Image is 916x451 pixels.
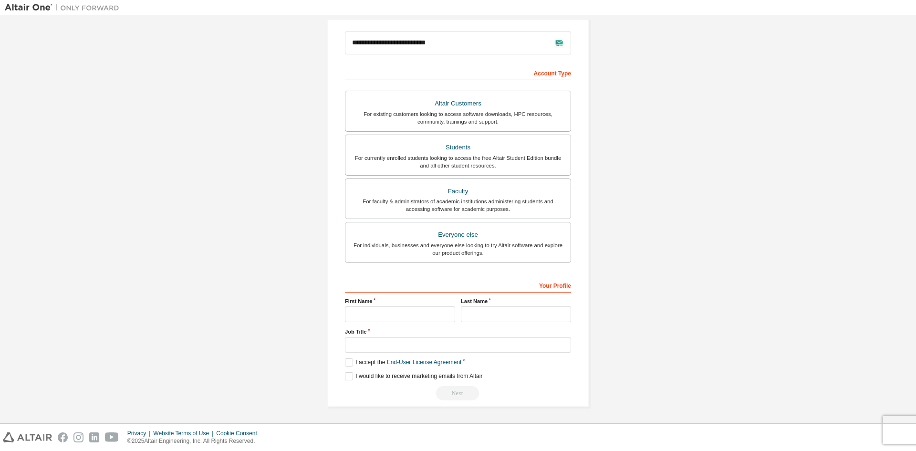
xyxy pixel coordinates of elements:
div: Cookie Consent [216,430,262,437]
label: I accept the [345,358,461,367]
img: linkedin.svg [89,432,99,442]
div: Students [351,141,565,154]
label: Last Name [461,297,571,305]
div: For faculty & administrators of academic institutions administering students and accessing softwa... [351,198,565,213]
div: Privacy [127,430,153,437]
label: First Name [345,297,455,305]
div: Read and acccept EULA to continue [345,386,571,400]
label: Job Title [345,328,571,336]
div: Account Type [345,65,571,80]
img: instagram.svg [73,432,83,442]
p: © 2025 Altair Engineering, Inc. All Rights Reserved. [127,437,263,445]
div: For currently enrolled students looking to access the free Altair Student Edition bundle and all ... [351,154,565,169]
div: For existing customers looking to access software downloads, HPC resources, community, trainings ... [351,110,565,126]
img: altair_logo.svg [3,432,52,442]
div: Your Profile [345,277,571,293]
img: youtube.svg [105,432,119,442]
div: Altair Customers [351,97,565,110]
div: For individuals, businesses and everyone else looking to try Altair software and explore our prod... [351,241,565,257]
div: Everyone else [351,228,565,241]
div: Website Terms of Use [153,430,216,437]
label: I would like to receive marketing emails from Altair [345,372,482,380]
div: Faculty [351,185,565,198]
a: End-User License Agreement [387,359,462,366]
img: facebook.svg [58,432,68,442]
img: Altair One [5,3,124,12]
